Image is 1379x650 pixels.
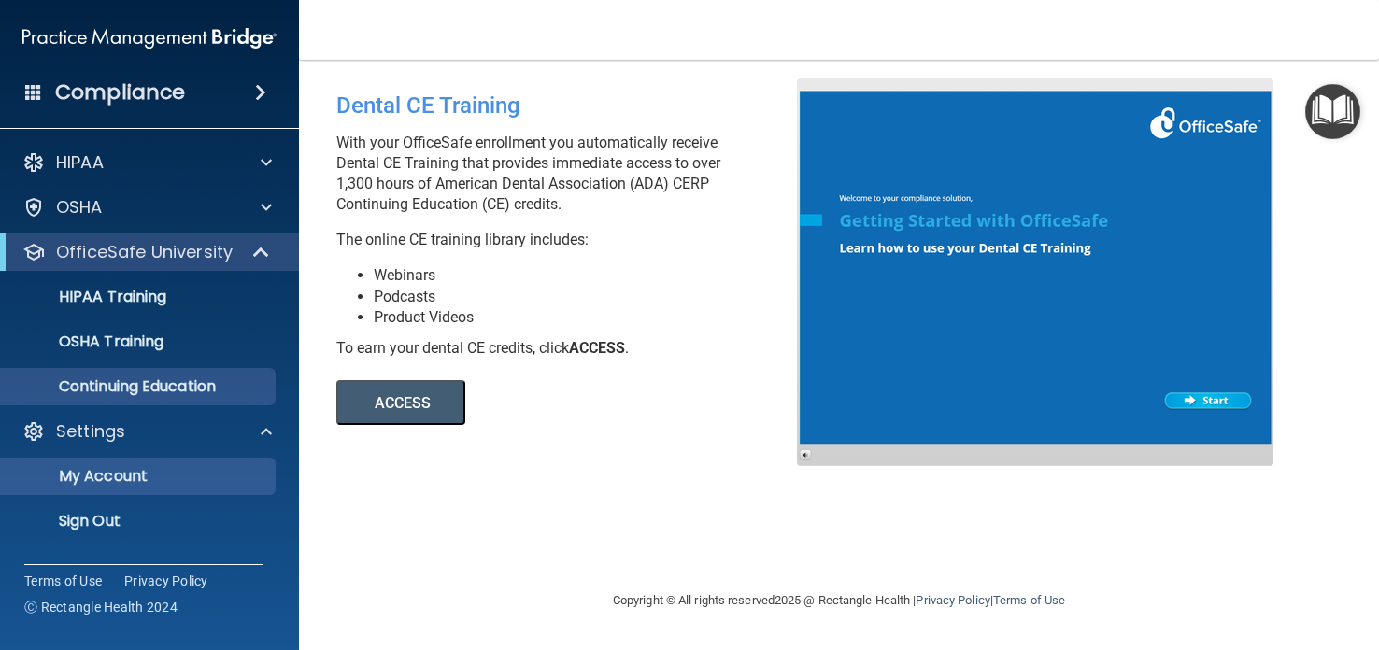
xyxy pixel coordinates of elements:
[124,572,208,590] a: Privacy Policy
[24,572,102,590] a: Terms of Use
[12,512,267,530] p: Sign Out
[916,593,989,607] a: Privacy Policy
[56,420,125,443] p: Settings
[56,151,104,174] p: HIPAA
[12,467,267,486] p: My Account
[22,241,271,263] a: OfficeSafe University
[374,307,811,328] li: Product Videos
[55,79,185,106] h4: Compliance
[569,339,625,357] b: ACCESS
[336,230,811,250] p: The online CE training library includes:
[1305,84,1360,139] button: Open Resource Center
[12,377,267,396] p: Continuing Education
[12,288,166,306] p: HIPAA Training
[56,196,103,219] p: OSHA
[336,397,847,411] a: ACCESS
[22,151,272,174] a: HIPAA
[336,133,811,215] p: With your OfficeSafe enrollment you automatically receive Dental CE Training that provides immedi...
[336,338,811,359] div: To earn your dental CE credits, click .
[24,598,178,616] span: Ⓒ Rectangle Health 2024
[374,287,811,307] li: Podcasts
[1286,521,1357,592] iframe: Drift Widget Chat Controller
[336,78,811,133] div: Dental CE Training
[56,241,233,263] p: OfficeSafe University
[336,380,465,425] button: ACCESS
[22,420,272,443] a: Settings
[22,196,272,219] a: OSHA
[993,593,1065,607] a: Terms of Use
[374,265,811,286] li: Webinars
[12,332,163,351] p: OSHA Training
[498,571,1180,630] div: Copyright © All rights reserved 2025 @ Rectangle Health | |
[22,20,277,57] img: PMB logo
